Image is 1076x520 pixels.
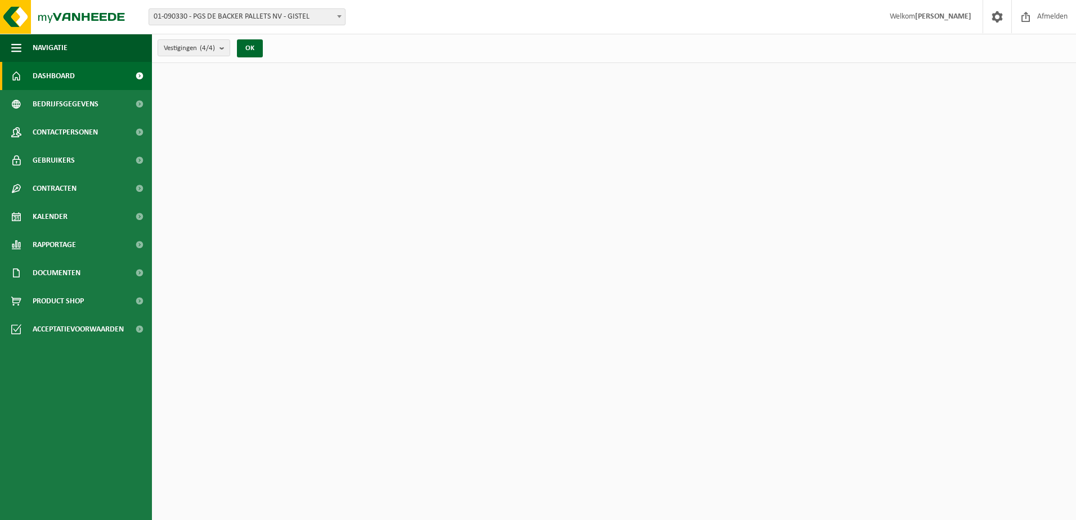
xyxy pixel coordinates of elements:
[149,9,345,25] span: 01-090330 - PGS DE BACKER PALLETS NV - GISTEL
[33,287,84,315] span: Product Shop
[33,259,80,287] span: Documenten
[33,90,98,118] span: Bedrijfsgegevens
[33,315,124,343] span: Acceptatievoorwaarden
[915,12,971,21] strong: [PERSON_NAME]
[33,34,68,62] span: Navigatie
[237,39,263,57] button: OK
[158,39,230,56] button: Vestigingen(4/4)
[33,62,75,90] span: Dashboard
[33,203,68,231] span: Kalender
[33,231,76,259] span: Rapportage
[33,174,77,203] span: Contracten
[33,118,98,146] span: Contactpersonen
[149,8,346,25] span: 01-090330 - PGS DE BACKER PALLETS NV - GISTEL
[200,44,215,52] count: (4/4)
[164,40,215,57] span: Vestigingen
[33,146,75,174] span: Gebruikers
